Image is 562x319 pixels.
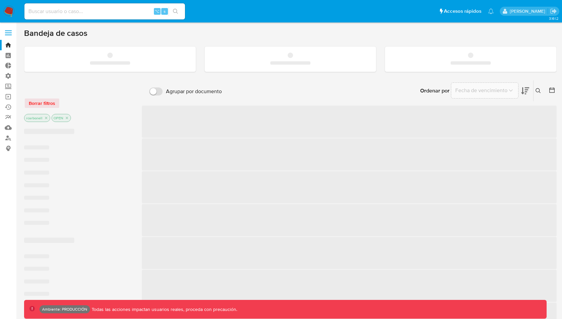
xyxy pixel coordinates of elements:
[90,306,237,313] p: Todas las acciones impactan usuarios reales, proceda con precaución.
[550,8,557,15] a: Salir
[169,7,182,16] button: search-icon
[24,7,185,16] input: Buscar usuario o caso...
[510,8,548,14] p: ramiro.carbonell@mercadolibre.com.co
[164,8,166,14] span: s
[488,8,494,14] a: Notificaciones
[155,8,160,14] span: ⌥
[444,8,481,15] span: Accesos rápidos
[42,308,87,311] p: Ambiente: PRODUCCIÓN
